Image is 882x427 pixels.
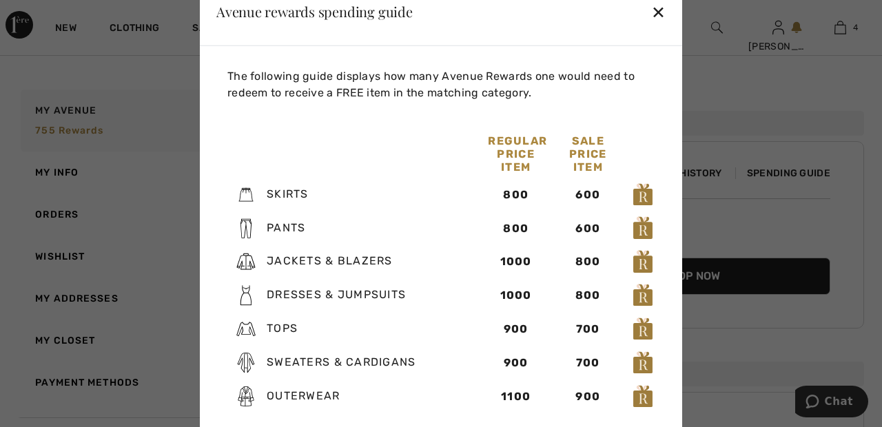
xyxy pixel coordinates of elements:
div: Sale Price Item [552,134,624,174]
div: 800 [560,287,616,304]
div: 700 [560,355,616,371]
div: Avenue rewards spending guide [216,4,413,18]
div: 600 [560,186,616,202]
img: loyalty_logo_r.svg [633,182,653,207]
div: 800 [488,186,544,202]
span: Tops [267,322,298,335]
img: loyalty_logo_r.svg [633,351,653,375]
p: The following guide displays how many Avenue Rewards one would need to redeem to receive a FREE i... [227,68,660,101]
span: Jackets & Blazers [267,254,393,267]
div: 900 [488,355,544,371]
span: Pants [267,220,305,233]
span: Outerwear [267,389,340,402]
div: 800 [560,253,616,270]
img: loyalty_logo_r.svg [633,283,653,308]
img: loyalty_logo_r.svg [633,216,653,240]
div: 900 [560,388,616,405]
div: 700 [560,321,616,337]
span: Chat [30,10,58,22]
div: 800 [488,220,544,236]
img: loyalty_logo_r.svg [633,317,653,342]
span: Dresses & Jumpsuits [267,288,406,301]
div: Regular Price Item [480,134,552,174]
div: 1000 [488,287,544,304]
div: 600 [560,220,616,236]
img: loyalty_logo_r.svg [633,249,653,274]
span: Sweaters & Cardigans [267,355,416,368]
div: 900 [488,321,544,337]
div: 1000 [488,253,544,270]
div: 1100 [488,388,544,405]
img: loyalty_logo_r.svg [633,384,653,408]
span: Skirts [267,187,309,200]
